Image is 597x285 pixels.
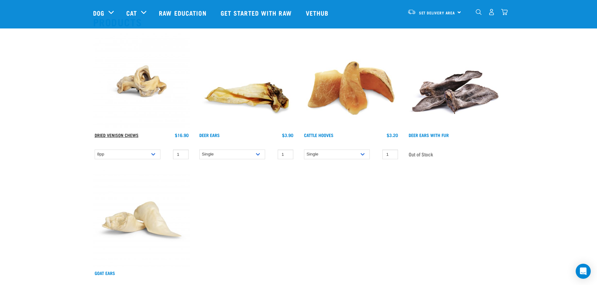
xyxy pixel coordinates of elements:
[199,134,220,136] a: Deer Ears
[387,133,398,138] div: $3.20
[304,134,333,136] a: Cattle Hooves
[407,33,504,130] img: Pile Of Furry Deer Ears For Pets
[278,150,293,159] input: 1
[93,33,190,130] img: Deer Chews
[93,170,190,267] img: Goat Ears
[153,0,214,25] a: Raw Education
[95,272,115,274] a: Goat Ears
[488,9,495,15] img: user.png
[302,33,400,130] img: Pile Of Cattle Hooves Treats For Dogs
[476,9,482,15] img: home-icon-1@2x.png
[300,0,337,25] a: Vethub
[95,134,139,136] a: Dried Venison Chews
[409,134,449,136] a: Deer Ears with Fur
[576,264,591,279] div: Open Intercom Messenger
[382,150,398,159] input: 1
[409,150,433,159] span: Out of Stock
[501,9,508,15] img: home-icon@2x.png
[126,8,137,18] a: Cat
[214,0,300,25] a: Get started with Raw
[198,33,295,130] img: A Deer Ear Treat For Pets
[419,12,455,14] span: Set Delivery Area
[175,133,189,138] div: $16.90
[407,9,416,15] img: van-moving.png
[282,133,293,138] div: $3.90
[173,150,189,159] input: 1
[93,8,104,18] a: Dog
